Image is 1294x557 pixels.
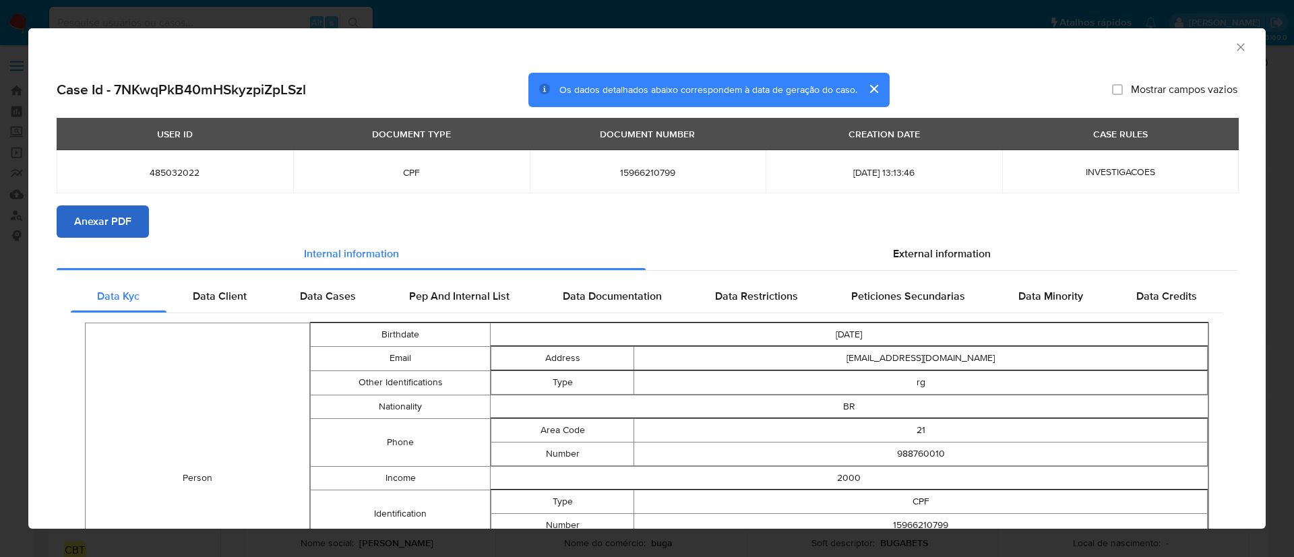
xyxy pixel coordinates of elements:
[311,346,490,370] td: Email
[409,288,510,304] span: Pep And Internal List
[311,370,490,395] td: Other Identifications
[57,81,306,98] h2: Case Id - 7NKwqPkB40mHSkyzpiZpLSzl
[74,207,131,236] span: Anexar PDF
[311,395,490,418] td: Nationality
[149,123,201,145] div: USER ID
[73,166,277,178] span: 485032022
[311,418,490,466] td: Phone
[559,83,857,96] span: Os dados detalhados abaixo correspondem à data de geração do caso.
[309,166,514,178] span: CPF
[782,166,986,178] span: [DATE] 13:13:46
[840,123,928,145] div: CREATION DATE
[193,288,247,304] span: Data Client
[563,288,662,304] span: Data Documentation
[546,166,750,178] span: 15966210799
[1131,83,1237,96] span: Mostrar campos vazios
[592,123,703,145] div: DOCUMENT NUMBER
[57,205,149,238] button: Anexar PDF
[1112,84,1123,95] input: Mostrar campos vazios
[634,513,1208,537] td: 15966210799
[57,238,1237,270] div: Detailed info
[28,28,1266,529] div: closure-recommendation-modal
[490,466,1208,490] td: 2000
[304,246,399,261] span: Internal information
[634,490,1208,513] td: CPF
[634,418,1208,442] td: 21
[1136,288,1197,304] span: Data Credits
[491,513,634,537] td: Number
[1234,40,1246,53] button: Fechar a janela
[300,288,356,304] span: Data Cases
[715,288,798,304] span: Data Restrictions
[71,280,1223,313] div: Detailed internal info
[634,442,1208,465] td: 988760010
[491,442,634,465] td: Number
[490,395,1208,418] td: BR
[491,370,634,394] td: Type
[893,246,991,261] span: External information
[857,73,890,105] button: cerrar
[634,346,1208,370] td: [EMAIL_ADDRESS][DOMAIN_NAME]
[311,323,490,346] td: Birthdate
[490,323,1208,346] td: [DATE]
[491,490,634,513] td: Type
[634,370,1208,394] td: rg
[491,418,634,442] td: Area Code
[1085,123,1156,145] div: CASE RULES
[491,346,634,370] td: Address
[1086,165,1155,178] span: INVESTIGACOES
[1018,288,1083,304] span: Data Minority
[311,466,490,490] td: Income
[97,288,140,304] span: Data Kyc
[364,123,459,145] div: DOCUMENT TYPE
[311,490,490,537] td: Identification
[851,288,965,304] span: Peticiones Secundarias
